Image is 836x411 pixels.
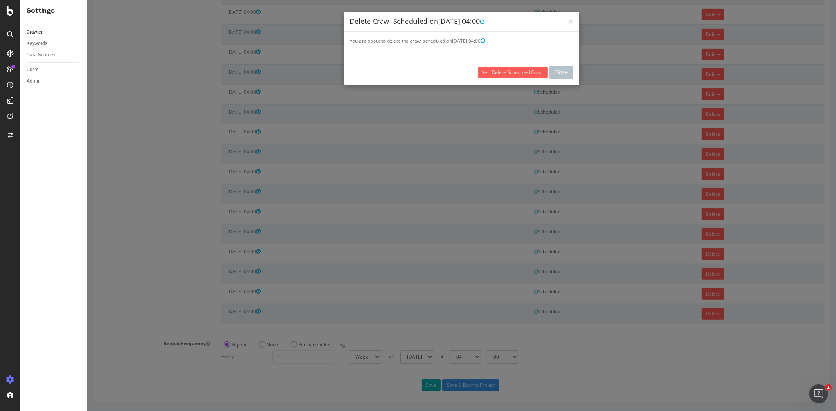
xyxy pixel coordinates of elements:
a: Yes, Delete Scheduled Crawl [391,67,461,78]
div: Crawler [27,28,42,36]
div: Admin [27,77,41,85]
a: Keywords [27,40,81,48]
button: Close [462,66,486,79]
h4: Delete Crawl Scheduled on [263,16,486,27]
span: [DATE] 04:00 [352,16,398,26]
a: Data Sources [27,51,81,59]
a: Users [27,66,81,74]
div: Data Sources [27,51,55,59]
div: Keywords [27,40,47,48]
a: Admin [27,77,81,85]
div: Users [27,66,38,74]
span: 1 [825,384,832,391]
iframe: Intercom live chat [809,384,828,403]
p: You are about to delete the crawl scheduled on . [263,38,486,44]
div: Settings [27,6,80,15]
span: [DATE] 04:00 [365,38,399,44]
a: Crawler [27,28,81,36]
span: × [482,16,486,27]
